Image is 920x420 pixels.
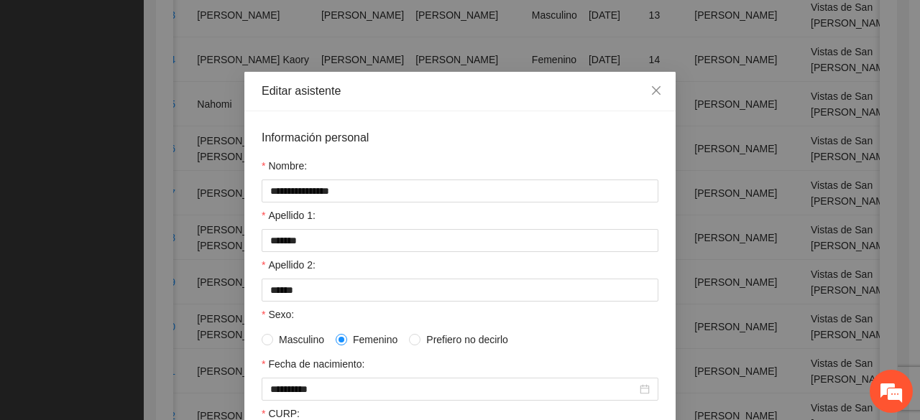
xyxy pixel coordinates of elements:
label: Sexo: [262,307,294,322]
span: Estamos en línea. [83,132,198,277]
span: Prefiero no decirlo [420,332,514,347]
button: Close [637,72,676,111]
span: Información personal [262,129,369,146]
div: Editar asistente [262,83,658,99]
label: Fecha de nacimiento: [262,356,364,372]
span: Femenino [347,332,403,347]
span: close [650,85,662,96]
input: Apellido 1: [262,229,658,252]
div: Chatee con nosotros ahora [75,73,241,92]
label: Apellido 2: [262,257,316,273]
input: Fecha de nacimiento: [270,381,637,397]
div: Minimizar ventana de chat en vivo [236,7,270,42]
label: Nombre: [262,158,307,174]
label: Apellido 1: [262,207,316,223]
input: Apellido 2: [262,279,658,302]
textarea: Escriba su mensaje y pulse “Intro” [7,273,274,323]
span: Masculino [273,332,330,347]
input: Nombre: [262,179,658,202]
